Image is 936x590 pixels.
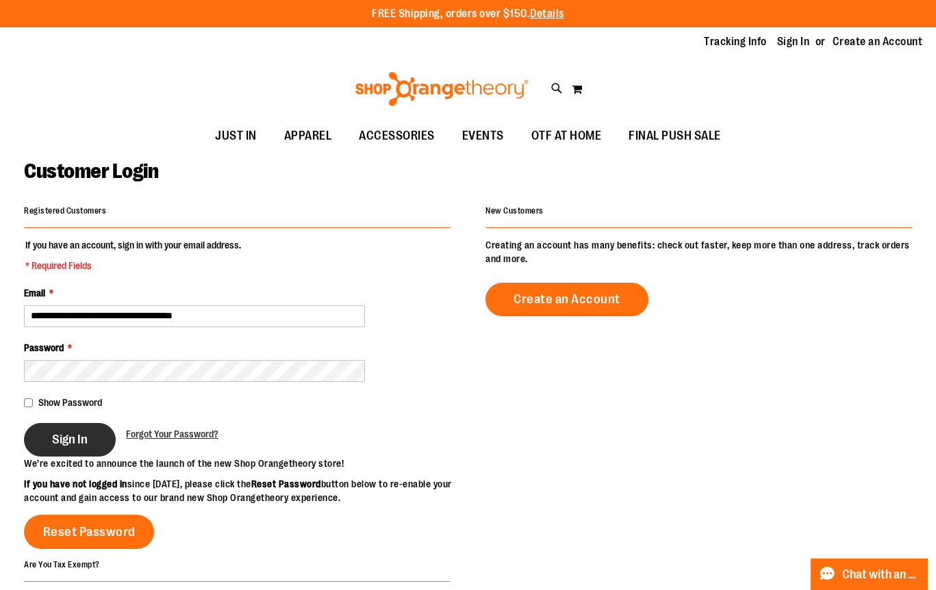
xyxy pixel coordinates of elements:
a: APPAREL [270,120,346,152]
a: OTF AT HOME [518,120,616,152]
p: Creating an account has many benefits: check out faster, keep more than one address, track orders... [485,238,912,266]
strong: Are You Tax Exempt? [24,559,100,569]
span: Reset Password [43,524,136,539]
span: Password [24,342,64,353]
img: Shop Orangetheory [353,72,531,106]
span: JUST IN [215,120,257,151]
span: OTF AT HOME [531,120,602,151]
a: Reset Password [24,515,154,549]
strong: If you have not logged in [24,478,127,489]
a: Tracking Info [704,34,767,49]
span: Forgot Your Password? [126,428,218,439]
strong: New Customers [485,206,544,216]
p: FREE Shipping, orders over $150. [372,6,564,22]
button: Sign In [24,423,116,457]
span: EVENTS [462,120,504,151]
strong: Registered Customers [24,206,106,216]
span: ACCESSORIES [359,120,435,151]
p: since [DATE], please click the button below to re-enable your account and gain access to our bran... [24,477,468,504]
a: Create an Account [833,34,923,49]
strong: Reset Password [251,478,321,489]
p: We’re excited to announce the launch of the new Shop Orangetheory store! [24,457,468,470]
a: JUST IN [201,120,270,152]
legend: If you have an account, sign in with your email address. [24,238,242,272]
a: EVENTS [448,120,518,152]
a: Create an Account [485,283,648,316]
span: Create an Account [514,292,620,307]
a: FINAL PUSH SALE [615,120,735,152]
span: Email [24,287,45,298]
span: * Required Fields [25,259,241,272]
a: ACCESSORIES [345,120,448,152]
a: Forgot Your Password? [126,427,218,441]
span: Chat with an Expert [842,568,920,581]
span: Customer Login [24,159,158,183]
span: APPAREL [284,120,332,151]
span: Sign In [52,432,88,447]
span: Show Password [38,397,102,408]
a: Details [530,8,564,20]
button: Chat with an Expert [811,559,928,590]
span: FINAL PUSH SALE [629,120,721,151]
a: Sign In [777,34,810,49]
